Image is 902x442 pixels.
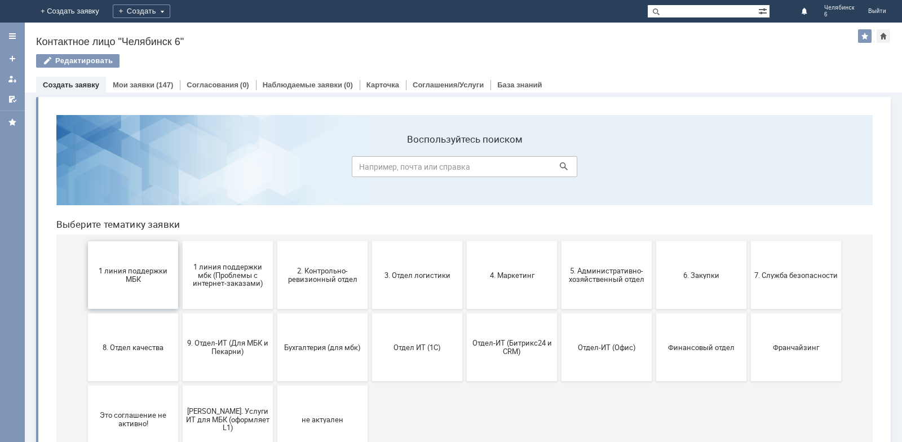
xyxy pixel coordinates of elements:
button: Франчайзинг [704,207,794,275]
a: Создать заявку [3,50,21,68]
a: Наблюдаемые заявки [263,81,342,89]
label: Воспользуйтесь поиском [304,28,530,39]
a: Согласования [187,81,238,89]
button: [PERSON_NAME]. Услуги ИТ для МБК (оформляет L1) [135,280,225,347]
div: Создать [113,5,170,18]
button: 6. Закупки [609,135,699,203]
span: Челябинск [824,5,855,11]
input: Например, почта или справка [304,50,530,71]
a: Мои заявки [113,81,154,89]
span: 5. Административно-хозяйственный отдел [518,161,601,178]
a: Соглашения/Услуги [413,81,484,89]
button: Отдел ИТ (1С) [325,207,415,275]
span: 7. Служба безопасности [707,165,790,173]
button: не актуален [230,280,320,347]
span: не актуален [233,309,317,317]
div: (0) [344,81,353,89]
button: Это соглашение не активно! [41,280,131,347]
span: 6 [824,11,855,18]
button: Бухгалтерия (для мбк) [230,207,320,275]
span: 4. Маркетинг [423,165,506,173]
span: 8. Отдел качества [44,237,127,245]
button: 5. Административно-хозяйственный отдел [514,135,604,203]
div: Сделать домашней страницей [877,29,890,43]
span: 2. Контрольно-ревизионный отдел [233,161,317,178]
span: Отдел ИТ (1С) [328,237,412,245]
span: Финансовый отдел [612,237,696,245]
header: Выберите тематику заявки [9,113,825,124]
button: 4. Маркетинг [419,135,510,203]
span: 6. Закупки [612,165,696,173]
span: Это соглашение не активно! [44,305,127,322]
button: 3. Отдел логистики [325,135,415,203]
span: Франчайзинг [707,237,790,245]
button: 1 линия поддержки МБК [41,135,131,203]
button: Отдел-ИТ (Офис) [514,207,604,275]
div: Контактное лицо "Челябинск 6" [36,36,858,47]
span: 1 линия поддержки мбк (Проблемы с интернет-заказами) [139,156,222,182]
span: [PERSON_NAME]. Услуги ИТ для МБК (оформляет L1) [139,300,222,326]
button: 8. Отдел качества [41,207,131,275]
span: Отдел-ИТ (Битрикс24 и CRM) [423,233,506,250]
div: Добавить в избранное [858,29,872,43]
div: (147) [156,81,173,89]
button: Финансовый отдел [609,207,699,275]
a: Создать заявку [43,81,99,89]
span: 1 линия поддержки МБК [44,161,127,178]
button: 1 линия поддержки мбк (Проблемы с интернет-заказами) [135,135,225,203]
span: 9. Отдел-ИТ (Для МБК и Пекарни) [139,233,222,250]
button: 9. Отдел-ИТ (Для МБК и Пекарни) [135,207,225,275]
a: База знаний [497,81,542,89]
span: Отдел-ИТ (Офис) [518,237,601,245]
span: Бухгалтерия (для мбк) [233,237,317,245]
button: 2. Контрольно-ревизионный отдел [230,135,320,203]
button: Отдел-ИТ (Битрикс24 и CRM) [419,207,510,275]
button: 7. Служба безопасности [704,135,794,203]
div: (0) [240,81,249,89]
a: Мои заявки [3,70,21,88]
a: Мои согласования [3,90,21,108]
span: Расширенный поиск [758,5,770,16]
span: 3. Отдел логистики [328,165,412,173]
a: Карточка [366,81,399,89]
